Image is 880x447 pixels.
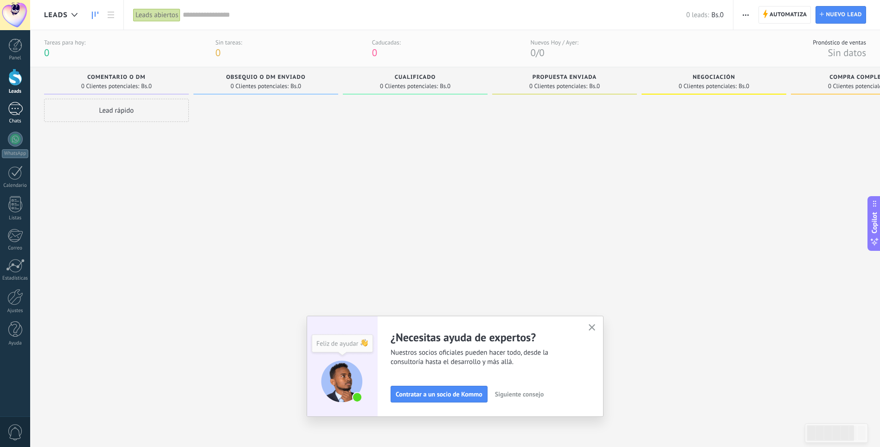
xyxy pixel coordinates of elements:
button: Siguiente consejo [491,387,548,401]
span: 0 leads: [686,11,709,19]
div: Panel [2,55,29,61]
span: / [536,46,539,59]
button: Más [739,6,752,24]
span: 0 Clientes potenciales: [380,83,438,89]
span: Propuesta enviada [533,74,597,81]
div: Comentario o DM [49,74,184,82]
div: Chats [2,118,29,124]
span: Siguiente consejo [495,391,544,397]
span: Negociación [693,74,735,81]
span: Copilot [870,212,879,234]
span: Sin datos [828,46,866,59]
div: Propuesta enviada [497,74,632,82]
span: 0 Clientes potenciales: [679,83,737,89]
div: Tareas para hoy: [44,38,85,46]
a: Leads [87,6,103,24]
div: Ajustes [2,308,29,314]
span: Automatiza [770,6,807,23]
div: Cualificado [347,74,483,82]
div: Leads abiertos [133,8,180,22]
span: 0 Clientes potenciales: [231,83,289,89]
span: Nuestros socios oficiales pueden hacer todo, desde la consultoría hasta el desarrollo y más allá. [391,348,577,367]
span: 0 [530,46,535,59]
span: Cualificado [395,74,436,81]
div: Obsequio o DM enviado [198,74,334,82]
span: Comentario o DM [87,74,145,81]
span: Bs.0 [440,83,450,89]
div: Sin tareas: [215,38,242,46]
span: 0 Clientes potenciales: [81,83,139,89]
div: Caducadas: [372,38,401,46]
span: 0 [539,46,544,59]
div: WhatsApp [2,149,28,158]
span: 0 [372,46,377,59]
div: Negociación [646,74,782,82]
span: Contratar a un socio de Kommo [396,391,482,397]
span: Nuevo lead [826,6,862,23]
div: Estadísticas [2,275,29,281]
span: 0 [215,46,220,59]
div: Listas [2,215,29,221]
span: Bs.0 [141,83,152,89]
a: Automatiza [758,6,811,24]
span: 0 Clientes potenciales: [529,83,587,89]
span: Bs.0 [739,83,749,89]
div: Ayuda [2,340,29,346]
div: Correo [2,245,29,251]
a: Nuevo lead [816,6,866,24]
a: Lista [103,6,119,24]
div: Nuevos Hoy / Ayer: [530,38,578,46]
span: Bs.0 [711,11,723,19]
div: Leads [2,89,29,95]
div: Lead rápido [44,99,189,122]
span: Obsequio o DM enviado [226,74,305,81]
span: Leads [44,11,68,19]
span: 0 [44,46,49,59]
div: Pronóstico de ventas [813,38,866,46]
h2: ¿Necesitas ayuda de expertos? [391,330,577,345]
button: Contratar a un socio de Kommo [391,386,488,402]
span: Bs.0 [290,83,301,89]
div: Calendario [2,183,29,189]
span: Bs.0 [589,83,600,89]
